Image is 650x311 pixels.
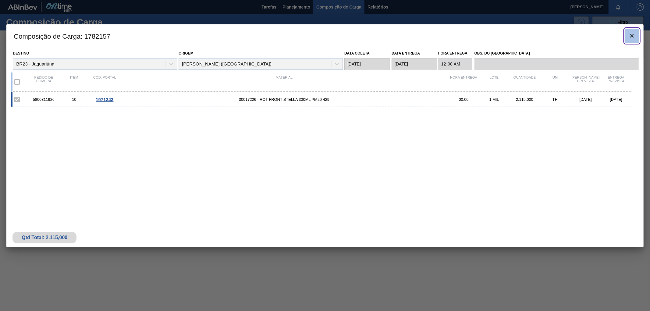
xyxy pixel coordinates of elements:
[59,76,89,88] div: Item
[179,51,194,55] label: Origem
[392,51,420,55] label: Data entrega
[601,97,631,102] div: [DATE]
[570,76,601,88] div: [PERSON_NAME] Prevista
[28,76,59,88] div: Pedido de compra
[120,97,448,102] span: 30017226 - ROT FRONT STELLA 330ML PM20 429
[59,97,89,102] div: 10
[89,97,120,102] div: Ir para o Pedido
[474,49,639,58] label: Obs. do [GEOGRAPHIC_DATA]
[89,76,120,88] div: Cód. Portal
[344,58,390,70] input: dd/mm/yyyy
[601,76,631,88] div: Entrega Prevista
[6,24,643,48] h3: Composição de Carga : 1782157
[570,97,601,102] div: [DATE]
[479,76,510,88] div: Lote
[13,51,29,55] label: Destino
[540,97,570,102] div: TH
[96,97,113,102] span: 1971343
[510,76,540,88] div: Quantidade
[540,76,570,88] div: UM
[344,51,370,55] label: Data coleta
[438,49,472,58] label: Hora Entrega
[449,76,479,88] div: Hora Entrega
[120,76,448,88] div: Material
[392,58,437,70] input: dd/mm/yyyy
[28,97,59,102] div: 5800311926
[510,97,540,102] div: 2.115,000
[479,97,510,102] div: 1 MIL
[17,235,72,240] div: Qtd Total: 2.115,000
[449,97,479,102] div: 00:00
